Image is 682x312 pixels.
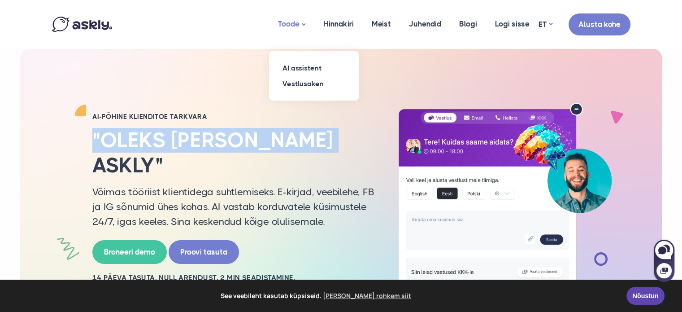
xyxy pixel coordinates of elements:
a: learn more about cookies [321,289,413,303]
a: Vestlusaken [269,76,359,92]
a: Meist [363,2,400,46]
a: ET [539,18,552,31]
h2: 14 PÄEVA TASUTA. NULL ARENDUST. 2 MIN SEADISTAMINE. [92,273,375,283]
a: AI assistent [269,60,359,76]
p: Võimas tööriist klientidega suhtlemiseks. E-kirjad, veebilehe, FB ja IG sõnumid ühes kohas. AI va... [92,185,375,229]
h2: AI-PÕHINE KLIENDITOE TARKVARA [92,112,375,121]
a: Toode [269,2,314,47]
a: Blogi [450,2,486,46]
iframe: Askly chat [653,238,675,283]
a: Hinnakiri [314,2,363,46]
a: Proovi tasuta [169,240,239,264]
img: AI multilingual chat [388,103,621,297]
a: Nõustun [626,287,665,305]
img: Askly [52,17,112,32]
h2: "Oleks [PERSON_NAME] Askly" [92,128,375,177]
a: Logi sisse [486,2,539,46]
span: See veebileht kasutab küpsiseid. [13,289,620,303]
a: Juhendid [400,2,450,46]
a: Broneeri demo [92,240,167,264]
a: Alusta kohe [569,13,630,35]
